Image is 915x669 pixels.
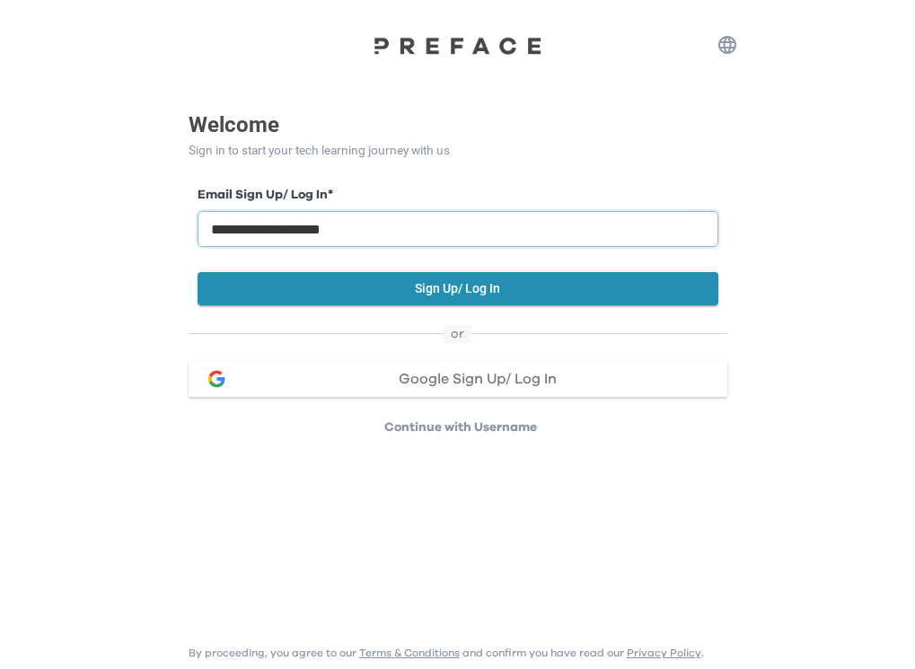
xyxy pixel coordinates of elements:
button: google loginGoogle Sign Up/ Log In [189,361,727,397]
button: Sign Up/ Log In [198,272,718,305]
a: Terms & Conditions [359,647,460,658]
p: Welcome [189,109,727,141]
img: google login [206,368,227,390]
img: Preface Logo [368,36,548,55]
p: Sign in to start your tech learning journey with us [189,141,727,160]
a: Privacy Policy [627,647,701,658]
span: or [444,325,471,343]
label: Email Sign Up/ Log In * [198,186,718,205]
p: By proceeding, you agree to our and confirm you have read our . [189,646,704,660]
p: Continue with Username [194,418,727,436]
span: Google Sign Up/ Log In [399,372,557,386]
